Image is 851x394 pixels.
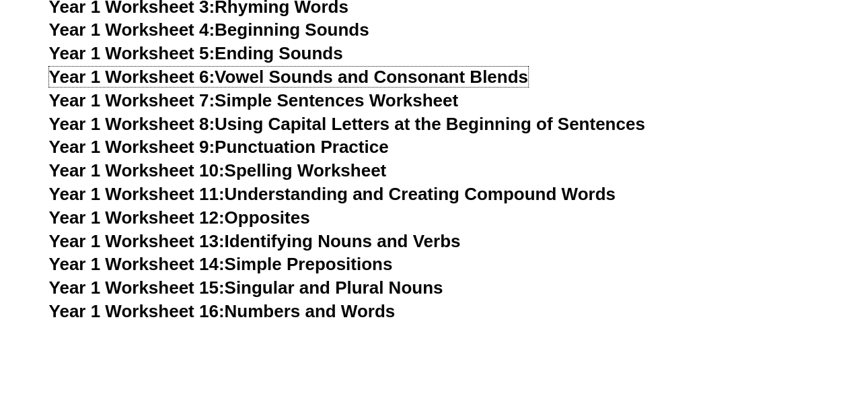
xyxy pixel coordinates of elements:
a: Year 1 Worksheet 10:Spelling Worksheet [49,160,387,180]
a: Year 1 Worksheet 12:Opposites [49,207,310,228]
span: Year 1 Worksheet 4: [49,20,215,40]
a: Year 1 Worksheet 4:Beginning Sounds [49,20,369,40]
span: Year 1 Worksheet 6: [49,67,215,87]
a: Year 1 Worksheet 16:Numbers and Words [49,301,396,321]
a: Year 1 Worksheet 5:Ending Sounds [49,43,343,63]
span: Year 1 Worksheet 15: [49,277,225,298]
a: Year 1 Worksheet 7:Simple Sentences Worksheet [49,90,459,110]
a: Year 1 Worksheet 9:Punctuation Practice [49,137,389,157]
span: Year 1 Worksheet 5: [49,43,215,63]
span: Year 1 Worksheet 9: [49,137,215,157]
a: Year 1 Worksheet 8:Using Capital Letters at the Beginning of Sentences [49,114,645,134]
span: Year 1 Worksheet 7: [49,90,215,110]
span: Year 1 Worksheet 11: [49,184,225,204]
span: Year 1 Worksheet 13: [49,231,225,251]
a: Year 1 Worksheet 13:Identifying Nouns and Verbs [49,231,461,251]
span: Year 1 Worksheet 14: [49,254,225,274]
span: Year 1 Worksheet 8: [49,114,215,134]
span: Year 1 Worksheet 12: [49,207,225,228]
span: Year 1 Worksheet 16: [49,301,225,321]
a: Year 1 Worksheet 11:Understanding and Creating Compound Words [49,184,616,204]
a: Year 1 Worksheet 6:Vowel Sounds and Consonant Blends [49,67,528,87]
span: Year 1 Worksheet 10: [49,160,225,180]
iframe: Chat Widget [627,242,851,394]
a: Year 1 Worksheet 15:Singular and Plural Nouns [49,277,443,298]
a: Year 1 Worksheet 14:Simple Prepositions [49,254,393,274]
